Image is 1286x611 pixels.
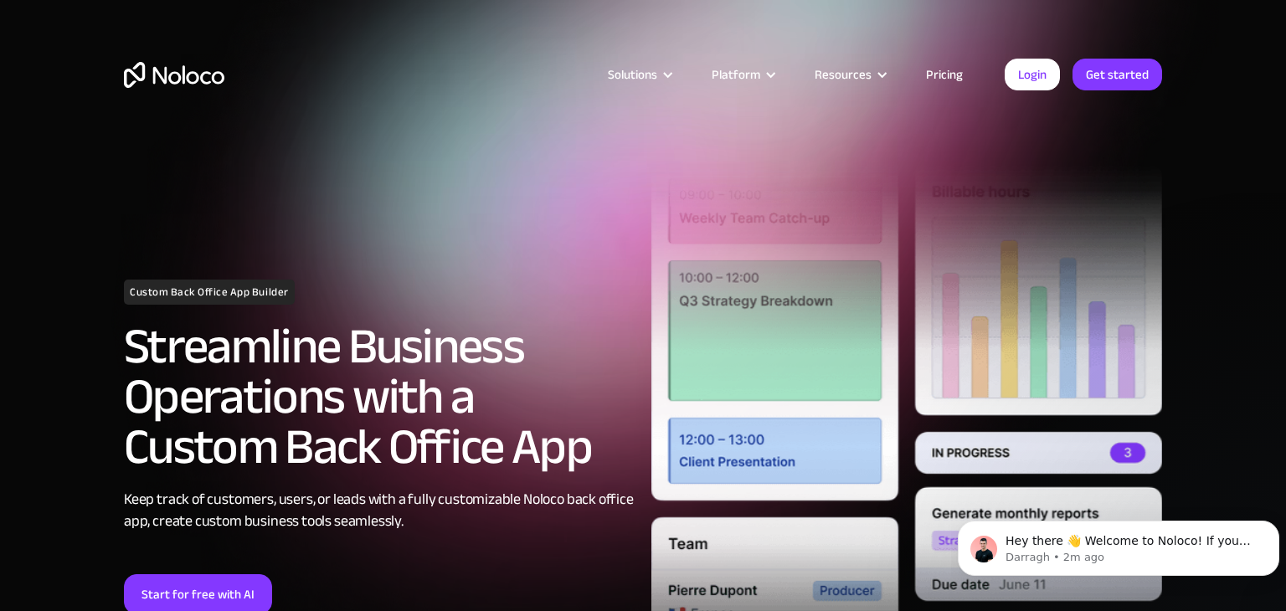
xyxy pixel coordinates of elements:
h2: Streamline Business Operations with a Custom Back Office App [124,321,635,472]
div: Resources [815,64,872,85]
a: home [124,62,224,88]
div: Platform [712,64,760,85]
div: Solutions [587,64,691,85]
a: Pricing [905,64,984,85]
a: Login [1005,59,1060,90]
a: Get started [1073,59,1162,90]
div: Resources [794,64,905,85]
h1: Custom Back Office App Builder [124,280,295,305]
div: Platform [691,64,794,85]
div: Solutions [608,64,657,85]
div: Keep track of customers, users, or leads with a fully customizable Noloco back office app, create... [124,489,635,532]
iframe: Intercom notifications message [951,485,1286,603]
